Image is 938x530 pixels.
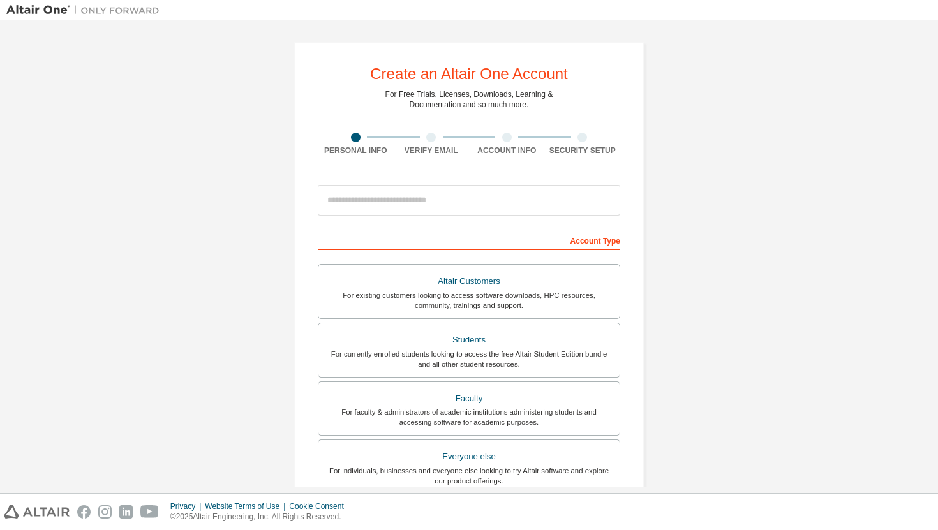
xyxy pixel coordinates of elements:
div: For currently enrolled students looking to access the free Altair Student Edition bundle and all ... [326,349,612,369]
img: altair_logo.svg [4,505,70,519]
div: Altair Customers [326,272,612,290]
div: Security Setup [545,145,621,156]
img: facebook.svg [77,505,91,519]
div: For Free Trials, Licenses, Downloads, Learning & Documentation and so much more. [385,89,553,110]
div: Personal Info [318,145,394,156]
img: youtube.svg [140,505,159,519]
div: Privacy [170,501,205,512]
div: Website Terms of Use [205,501,289,512]
div: Faculty [326,390,612,408]
div: Everyone else [326,448,612,466]
div: For individuals, businesses and everyone else looking to try Altair software and explore our prod... [326,466,612,486]
div: Cookie Consent [289,501,351,512]
img: Altair One [6,4,166,17]
div: Account Info [469,145,545,156]
img: linkedin.svg [119,505,133,519]
p: © 2025 Altair Engineering, Inc. All Rights Reserved. [170,512,352,522]
img: instagram.svg [98,505,112,519]
div: Verify Email [394,145,470,156]
div: For faculty & administrators of academic institutions administering students and accessing softwa... [326,407,612,427]
div: Create an Altair One Account [370,66,568,82]
div: For existing customers looking to access software downloads, HPC resources, community, trainings ... [326,290,612,311]
div: Students [326,331,612,349]
div: Account Type [318,230,620,250]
